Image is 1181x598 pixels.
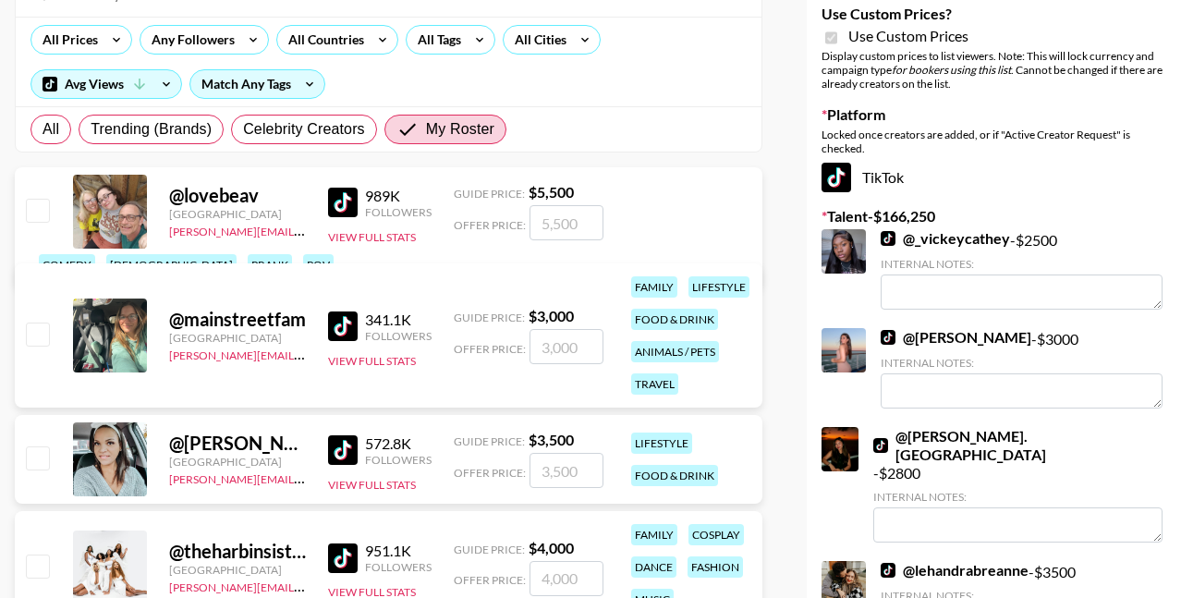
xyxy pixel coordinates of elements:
input: 4,000 [530,561,603,596]
div: food & drink [631,309,718,330]
div: - $ 2800 [873,427,1163,543]
div: All Cities [504,26,570,54]
div: 572.8K [365,434,432,453]
a: [PERSON_NAME][EMAIL_ADDRESS][DOMAIN_NAME] [169,577,443,594]
span: Trending (Brands) [91,118,212,140]
img: TikTok [881,330,895,345]
div: family [631,276,677,298]
input: 3,000 [530,329,603,364]
div: dance [631,556,676,578]
img: TikTok [881,231,895,246]
div: prank [248,254,292,275]
div: Followers [365,453,432,467]
div: travel [631,373,678,395]
img: TikTok [328,188,358,217]
em: for bookers using this list [892,63,1011,77]
span: Guide Price: [454,543,525,556]
div: animals / pets [631,341,719,362]
div: fashion [688,556,743,578]
div: 341.1K [365,311,432,329]
div: @ mainstreetfam [169,308,306,331]
div: [DEMOGRAPHIC_DATA] [106,254,237,275]
strong: $ 3,500 [529,431,574,448]
div: [GEOGRAPHIC_DATA] [169,455,306,469]
span: Guide Price: [454,187,525,201]
div: TikTok [822,163,1166,192]
label: Platform [822,105,1166,124]
div: [GEOGRAPHIC_DATA] [169,331,306,345]
a: @[PERSON_NAME] [881,328,1031,347]
img: TikTok [822,163,851,192]
strong: $ 4,000 [529,539,574,556]
div: comedy [39,254,95,275]
a: @lehandrabreanne [881,561,1029,580]
span: Celebrity Creators [243,118,365,140]
img: TikTok [873,438,888,453]
div: lifestyle [688,276,749,298]
label: Use Custom Prices? [822,5,1166,23]
img: TikTok [881,563,895,578]
button: View Full Stats [328,354,416,368]
div: All Tags [407,26,465,54]
a: @[PERSON_NAME].[GEOGRAPHIC_DATA] [873,427,1163,464]
span: Offer Price: [454,466,526,480]
input: 3,500 [530,453,603,488]
div: Avg Views [31,70,181,98]
div: All Prices [31,26,102,54]
span: Offer Price: [454,573,526,587]
a: [PERSON_NAME][EMAIL_ADDRESS][DOMAIN_NAME] [169,469,443,486]
div: @ lovebeav [169,184,306,207]
div: Any Followers [140,26,238,54]
div: [GEOGRAPHIC_DATA] [169,563,306,577]
div: @ [PERSON_NAME].ohno [169,432,306,455]
div: food & drink [631,465,718,486]
img: TikTok [328,435,358,465]
div: cosplay [688,524,744,545]
a: [PERSON_NAME][EMAIL_ADDRESS][DOMAIN_NAME] [169,221,443,238]
input: 5,500 [530,205,603,240]
span: All [43,118,59,140]
div: - $ 3000 [881,328,1163,409]
div: Internal Notes: [881,356,1163,370]
div: pov [303,254,334,275]
div: Internal Notes: [881,257,1163,271]
span: Offer Price: [454,342,526,356]
img: TikTok [328,311,358,341]
div: Internal Notes: [873,490,1163,504]
strong: $ 5,500 [529,183,574,201]
div: All Countries [277,26,368,54]
span: Guide Price: [454,434,525,448]
a: @_vickeycathey [881,229,1010,248]
span: Guide Price: [454,311,525,324]
div: lifestyle [631,433,692,454]
div: Match Any Tags [190,70,324,98]
div: [GEOGRAPHIC_DATA] [169,207,306,221]
button: View Full Stats [328,230,416,244]
div: - $ 2500 [881,229,1163,310]
button: View Full Stats [328,478,416,492]
span: Use Custom Prices [848,27,968,45]
label: Talent - $ 166,250 [822,207,1166,226]
div: Display custom prices to list viewers. Note: This will lock currency and campaign type . Cannot b... [822,49,1166,91]
div: Followers [365,329,432,343]
img: TikTok [328,543,358,573]
div: @ theharbinsisters [169,540,306,563]
strong: $ 3,000 [529,307,574,324]
div: Followers [365,205,432,219]
div: 951.1K [365,542,432,560]
div: family [631,524,677,545]
div: Locked once creators are added, or if "Active Creator Request" is checked. [822,128,1166,155]
a: [PERSON_NAME][EMAIL_ADDRESS][DOMAIN_NAME] [169,345,443,362]
span: My Roster [426,118,494,140]
span: Offer Price: [454,218,526,232]
div: 989K [365,187,432,205]
div: Followers [365,560,432,574]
